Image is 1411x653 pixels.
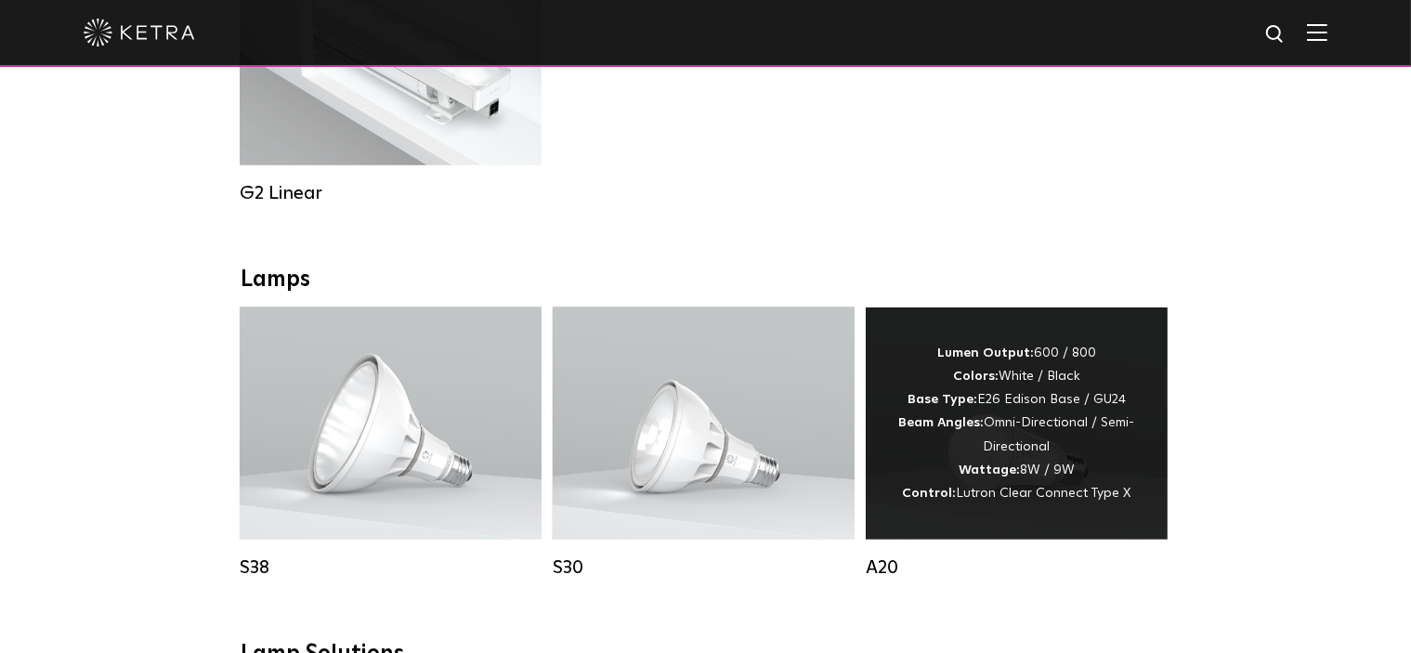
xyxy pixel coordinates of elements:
a: S30 Lumen Output:1100Colors:White / BlackBase Type:E26 Edison Base / GU24Beam Angles:15° / 25° / ... [553,307,855,579]
strong: Beam Angles: [899,416,985,429]
strong: Wattage: [959,464,1020,477]
div: S30 [553,556,855,579]
strong: Control: [903,487,957,500]
span: Lutron Clear Connect Type X [957,487,1131,500]
div: 600 / 800 White / Black E26 Edison Base / GU24 Omni-Directional / Semi-Directional 8W / 9W [894,342,1140,505]
strong: Base Type: [908,393,977,406]
div: G2 Linear [240,182,542,204]
a: A20 Lumen Output:600 / 800Colors:White / BlackBase Type:E26 Edison Base / GU24Beam Angles:Omni-Di... [866,307,1168,579]
div: S38 [240,556,542,579]
img: ketra-logo-2019-white [84,19,195,46]
img: search icon [1264,23,1287,46]
strong: Lumen Output: [937,346,1034,359]
img: Hamburger%20Nav.svg [1307,23,1327,41]
strong: Colors: [953,370,999,383]
div: Lamps [242,267,1170,294]
div: A20 [866,556,1168,579]
a: S38 Lumen Output:1100Colors:White / BlackBase Type:E26 Edison Base / GU24Beam Angles:10° / 25° / ... [240,307,542,579]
